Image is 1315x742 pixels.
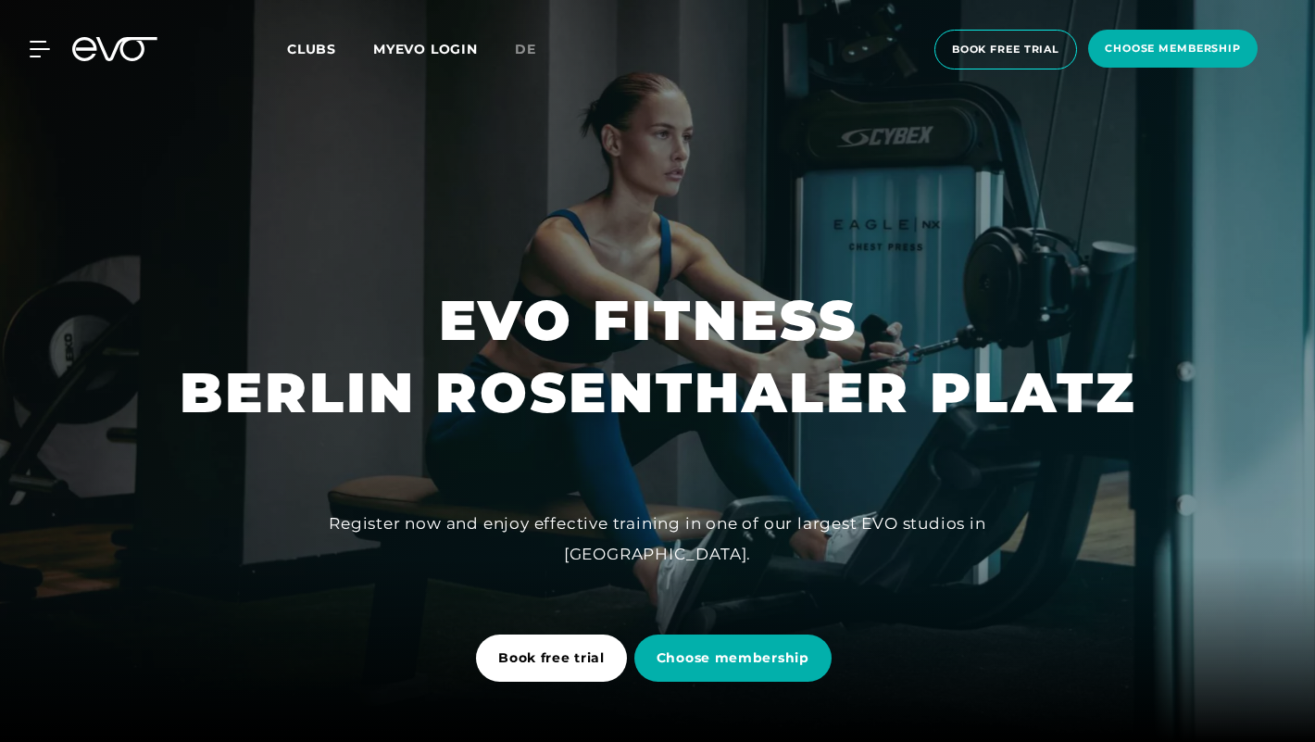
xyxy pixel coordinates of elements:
[1105,41,1241,57] span: choose membership
[476,621,634,696] a: Book free trial
[634,621,839,696] a: Choose membership
[515,41,536,57] span: de
[657,648,809,668] span: Choose membership
[180,284,1136,429] h1: EVO FITNESS BERLIN ROSENTHALER PLATZ
[287,41,336,57] span: Clubs
[241,509,1074,569] div: Register now and enjoy effective training in one of our largest EVO studios in [GEOGRAPHIC_DATA].
[287,40,373,57] a: Clubs
[515,39,558,60] a: de
[498,648,605,668] span: Book free trial
[929,30,1083,69] a: book free trial
[1083,30,1263,69] a: choose membership
[952,42,1059,57] span: book free trial
[373,41,478,57] a: MYEVO LOGIN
